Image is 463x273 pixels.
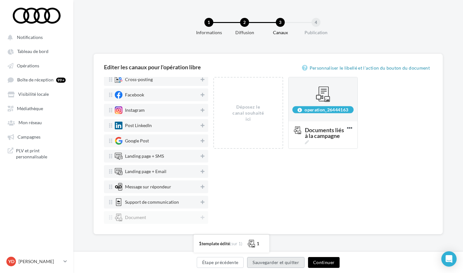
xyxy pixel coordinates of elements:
span: YD [8,258,14,265]
span: Boîte de réception [17,77,54,83]
button: Notifications [4,31,67,43]
button: Continuer [308,257,340,268]
div: Landing page + SMS [125,154,164,158]
a: Campagnes [4,131,70,142]
div: Canaux [260,29,301,36]
a: Personnaliser le libellé et l'action du bouton du document [302,64,432,72]
div: Instagram [125,108,145,112]
span: PLV et print personnalisable [16,148,66,160]
span: Tableau de bord [17,49,48,54]
div: 1 [257,240,259,247]
button: Étape précédente [197,257,244,268]
div: Cross-posting [125,77,153,82]
a: Mon réseau [4,117,70,128]
div: Support de communication [125,200,179,204]
span: 1 [199,240,202,246]
span: template édité [202,241,230,246]
span: Mon réseau [18,120,42,125]
a: Opérations [4,60,70,71]
span: Campagnes [18,134,40,140]
div: Diffusion [224,29,265,36]
a: Visibilité locale [4,88,70,100]
div: Open Intercom Messenger [441,251,457,267]
div: Informations [188,29,229,36]
a: YD [PERSON_NAME] [5,255,68,268]
a: Tableau de bord [4,45,70,57]
div: Landing page + Email [125,169,166,174]
span: Notifications [17,34,43,40]
span: Opérations [17,63,39,68]
div: 1 [204,18,213,27]
div: 2 [240,18,249,27]
a: Boîte de réception 99+ [4,74,70,86]
a: Médiathèque [4,102,70,114]
div: Editer les canaux pour l'opération libre [104,64,201,70]
div: Publication [296,29,336,36]
p: [PERSON_NAME] [18,258,61,265]
div: Message sur répondeur [125,185,171,189]
span: Médiathèque [17,106,43,111]
span: (sur 1) [230,241,242,246]
span: Documents liés à la campagne [294,127,347,134]
a: PLV et print personnalisable [4,145,70,163]
div: operation_26444163 [292,106,354,113]
button: Sauvegarder et quitter [247,257,305,268]
span: Documents liés à la campagne [305,127,344,144]
div: Post LinkedIn [125,123,152,128]
div: 3 [276,18,285,27]
div: 4 [312,18,320,27]
span: Visibilité locale [18,92,49,97]
div: Google Post [125,139,149,143]
div: Facebook [125,93,144,97]
div: Déposez le canal souhaité ici [231,104,265,122]
div: 99+ [56,78,66,83]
